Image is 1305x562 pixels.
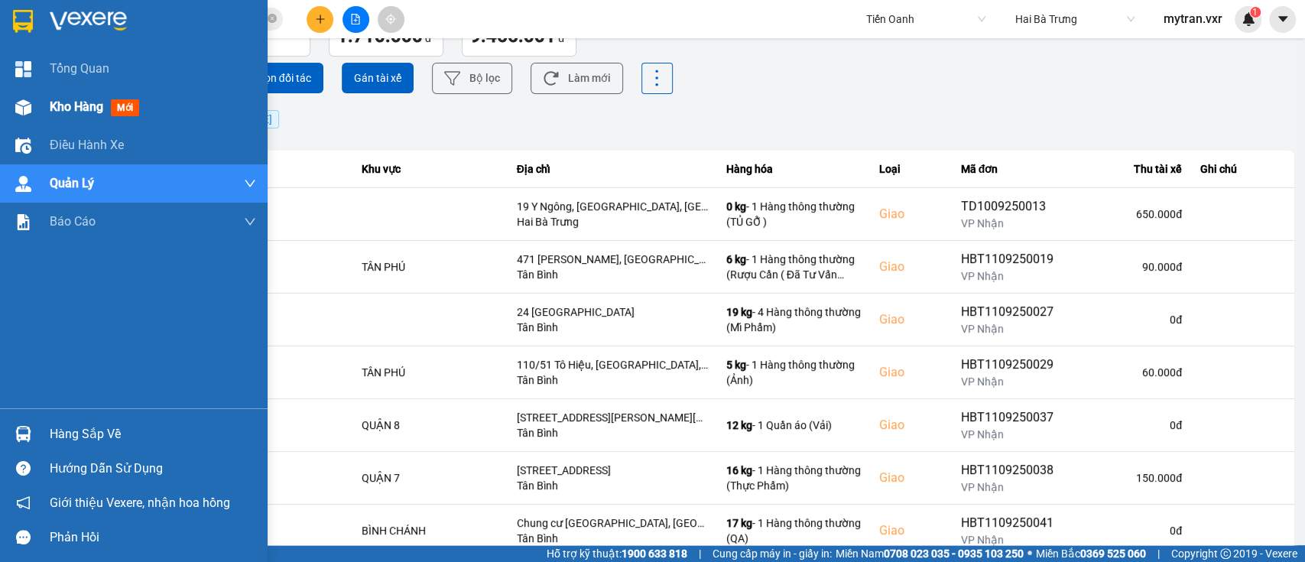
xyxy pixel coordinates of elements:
div: VP Nhận [961,479,1057,495]
span: 6 kg [726,253,746,265]
span: 1.710.000 [337,25,423,47]
div: VP Nhận [961,268,1057,284]
span: Gán tài xế [354,70,401,86]
div: - 1 Hàng thông thường (Thực Phẩm) [726,463,861,493]
div: VP Nhận [961,532,1057,547]
div: - 1 Hàng thông thường (Ảnh) [726,357,861,388]
img: warehouse-icon [15,138,31,154]
div: Hướng dẫn sử dụng [50,457,256,480]
span: close-circle [268,14,277,23]
span: Điều hành xe [50,135,124,154]
span: Tiến Oanh [866,8,985,31]
span: 9.466.001 [470,25,556,47]
div: QUẬN 7 [362,470,498,486]
div: QUẬN 8 [362,417,498,433]
span: 17 kg [726,517,752,529]
span: question-circle [16,461,31,476]
th: Khu vực [352,151,508,188]
span: down [244,177,256,190]
span: 12 kg [726,419,752,431]
span: message [16,530,31,544]
div: Giao [879,363,943,382]
th: Ghi chú [1191,151,1294,188]
div: [STREET_ADDRESS] [517,463,708,478]
span: close-circle [268,12,277,27]
div: Tân Bình [517,372,708,388]
div: VP Nhận [961,427,1057,442]
div: 150.000 đ [1076,470,1182,486]
div: Giao [879,469,943,487]
span: mytran.vxr [1151,9,1235,28]
img: warehouse-icon [15,99,31,115]
div: HBT1109250019 [961,250,1057,268]
span: 0 kg [726,200,746,213]
img: logo-vxr [13,10,33,33]
div: Tân Bình [517,320,708,335]
span: aim [385,14,396,24]
button: Bộ lọc [432,63,512,94]
div: HBT1109250041 [961,514,1057,532]
span: 19 kg [726,306,752,318]
button: Làm mới [531,63,623,94]
div: 471 [PERSON_NAME], [GEOGRAPHIC_DATA], [GEOGRAPHIC_DATA], [GEOGRAPHIC_DATA] [517,252,708,267]
span: plus [315,14,326,24]
div: 0 đ [1076,312,1182,327]
button: caret-down [1269,6,1296,33]
div: Tân Bình [517,425,708,440]
div: - 1 Hàng thông thường (QA) [726,515,861,546]
div: - 1 Hàng thông thường (TỦ GỖ ) [726,199,861,229]
div: HBT1109250037 [961,408,1057,427]
span: Cung cấp máy in - giấy in: [713,545,832,562]
div: BÌNH CHÁNH [362,523,498,538]
img: warehouse-icon [15,426,31,442]
strong: 0708 023 035 - 0935 103 250 [884,547,1024,560]
div: HBT1109250029 [961,356,1057,374]
span: Báo cáo [50,212,96,231]
div: Giao [879,416,943,434]
div: Tân Bình [517,531,708,546]
img: dashboard-icon [15,61,31,77]
div: Thu tài xế [1076,160,1182,178]
span: Chọn đối tác [252,70,311,86]
div: VP Nhận [961,374,1057,389]
span: 16 kg [726,464,752,476]
span: Miền Bắc [1036,545,1146,562]
span: caret-down [1276,12,1290,26]
div: 60.000 đ [1076,365,1182,380]
th: Hàng hóa [717,151,870,188]
div: - 4 Hàng thông thường (Mĩ Phẩm) [726,304,861,335]
div: Phản hồi [50,526,256,549]
button: Gán tài xế [342,63,414,93]
span: 5 kg [726,359,746,371]
span: 1 [1252,7,1258,18]
div: 0 đ [1076,417,1182,433]
div: Giao [879,310,943,329]
div: 0 đ [1076,523,1182,538]
div: 24 [GEOGRAPHIC_DATA] [517,304,708,320]
button: aim [378,6,404,33]
th: Loại [870,151,952,188]
th: Mã đơn [952,151,1066,188]
span: copyright [1220,548,1231,559]
th: Địa chỉ [508,151,717,188]
strong: 1900 633 818 [622,547,687,560]
div: Giao [879,521,943,540]
div: Hai Bà Trưng [517,214,708,229]
span: | [699,545,701,562]
span: Quản Lý [50,174,94,193]
div: 650.000 đ [1076,206,1182,222]
div: VP Nhận [961,321,1057,336]
div: Giao [879,205,943,223]
span: down [244,216,256,228]
div: Tân Bình [517,267,708,282]
div: VP Nhận [961,216,1057,231]
div: HBT1109250038 [961,461,1057,479]
span: | [1157,545,1160,562]
div: Tân Bình [517,478,708,493]
img: solution-icon [15,214,31,230]
div: 19 Y Ngông, [GEOGRAPHIC_DATA], [GEOGRAPHIC_DATA], [GEOGRAPHIC_DATA] [517,199,708,214]
span: file-add [350,14,361,24]
button: Chọn đối tác [239,63,323,93]
span: Hỗ trợ kỹ thuật: [547,545,687,562]
div: 110/51 Tô Hiệu, [GEOGRAPHIC_DATA], [GEOGRAPHIC_DATA], [GEOGRAPHIC_DATA] [517,357,708,372]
